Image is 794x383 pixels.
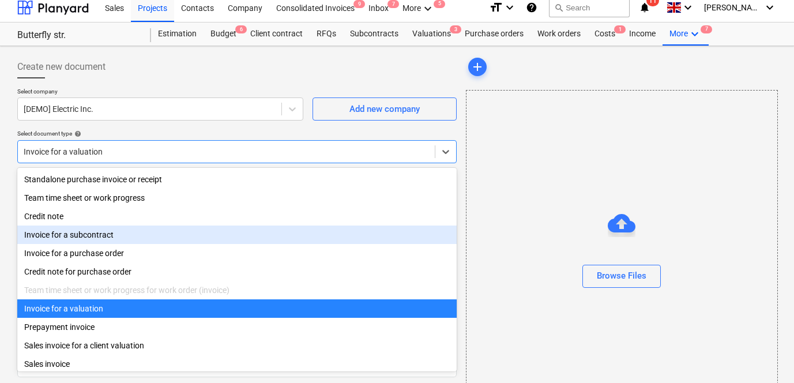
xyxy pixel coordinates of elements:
i: notifications [639,1,650,14]
span: add [471,60,484,74]
span: 6 [235,25,247,33]
p: Select company [17,88,303,97]
div: Team time sheet or work progress for work order (invoice) [17,281,457,299]
i: keyboard_arrow_down [681,1,695,14]
i: keyboard_arrow_down [421,2,435,16]
div: Add new company [349,102,420,117]
div: Invoice for a subcontract [17,226,457,244]
span: 1 [614,25,626,33]
span: [PERSON_NAME] [704,3,762,12]
div: Costs [588,22,622,46]
div: Select document type [17,130,457,137]
div: Budget [204,22,243,46]
div: Team time sheet or work progress [17,189,457,207]
button: Browse Files [582,265,661,288]
div: Credit note [17,207,457,226]
i: keyboard_arrow_down [763,1,777,14]
a: Work orders [530,22,588,46]
div: Standalone purchase invoice or receipt [17,170,457,189]
span: help [72,130,81,137]
i: format_size [489,1,503,14]
div: Credit note for purchase order [17,262,457,281]
div: More [663,22,709,46]
span: 7 [701,25,712,33]
div: Invoice for a purchase order [17,244,457,262]
a: Subcontracts [343,22,405,46]
div: Browse Files [597,268,646,283]
div: Invoice for a valuation [17,299,457,318]
div: Valuations [405,22,458,46]
div: Butterfly str. [17,29,137,42]
i: keyboard_arrow_down [688,27,702,41]
a: Client contract [243,22,310,46]
div: Sales invoice [17,355,457,373]
span: Create new document [17,60,106,74]
a: Costs1 [588,22,622,46]
span: 3 [450,25,461,33]
div: Prepayment invoice [17,318,457,336]
button: Add new company [313,97,457,121]
i: Knowledge base [526,1,537,14]
a: Income [622,22,663,46]
div: Sales invoice for a client valuation [17,336,457,355]
i: keyboard_arrow_down [503,1,517,14]
span: search [554,3,563,12]
a: Purchase orders [458,22,530,46]
a: Estimation [151,22,204,46]
iframe: Chat Widget [736,328,794,383]
a: Budget6 [204,22,243,46]
a: RFQs [310,22,343,46]
a: Valuations3 [405,22,458,46]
